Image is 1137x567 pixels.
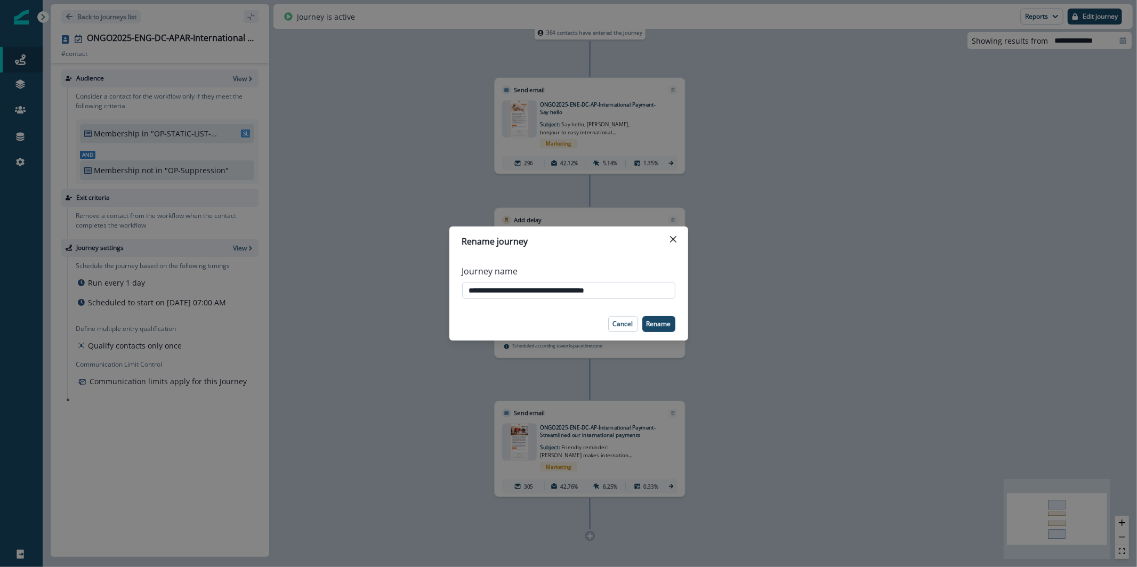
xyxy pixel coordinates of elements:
p: Journey name [462,265,518,278]
button: Cancel [608,316,638,332]
p: Rename journey [462,235,528,248]
button: Rename [642,316,675,332]
p: Rename [647,320,671,328]
button: Close [665,231,682,248]
p: Cancel [613,320,633,328]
